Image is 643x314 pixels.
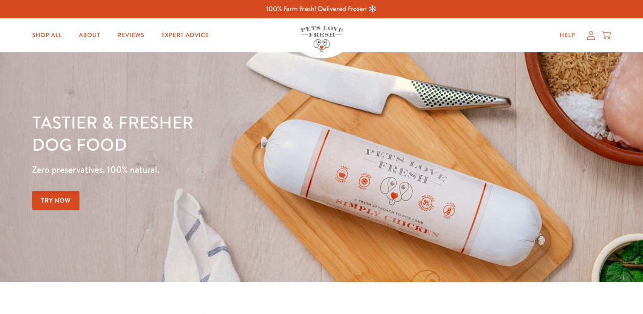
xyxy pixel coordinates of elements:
a: Try Now [32,191,80,210]
a: Shop All [25,27,69,44]
img: Pets Love Fresh [300,26,343,52]
a: Expert Advice [154,27,215,44]
a: Reviews [110,27,151,44]
h1: Tastier & fresher dog food [32,111,418,155]
a: Help [553,27,582,44]
a: About [72,27,107,44]
p: Zero preservatives. 100% natural. [32,162,418,177]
